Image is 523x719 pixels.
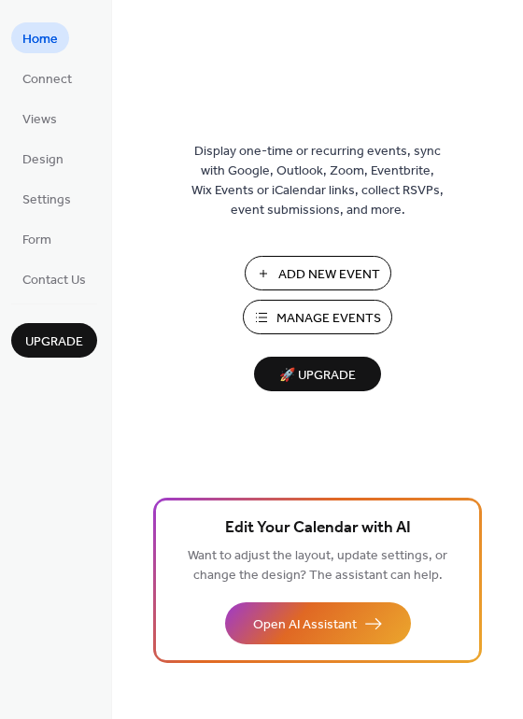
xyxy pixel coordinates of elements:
[11,263,97,294] a: Contact Us
[276,309,381,329] span: Manage Events
[11,22,69,53] a: Home
[245,256,391,290] button: Add New Event
[11,323,97,358] button: Upgrade
[25,332,83,352] span: Upgrade
[278,265,380,285] span: Add New Event
[11,183,82,214] a: Settings
[225,602,411,644] button: Open AI Assistant
[243,300,392,334] button: Manage Events
[254,357,381,391] button: 🚀 Upgrade
[22,150,64,170] span: Design
[191,142,444,220] span: Display one-time or recurring events, sync with Google, Outlook, Zoom, Eventbrite, Wix Events or ...
[11,103,68,134] a: Views
[22,110,57,130] span: Views
[11,223,63,254] a: Form
[22,271,86,290] span: Contact Us
[11,63,83,93] a: Connect
[253,615,357,635] span: Open AI Assistant
[188,543,447,588] span: Want to adjust the layout, update settings, or change the design? The assistant can help.
[11,143,75,174] a: Design
[22,30,58,49] span: Home
[265,363,370,388] span: 🚀 Upgrade
[225,515,411,542] span: Edit Your Calendar with AI
[22,70,72,90] span: Connect
[22,231,51,250] span: Form
[22,190,71,210] span: Settings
